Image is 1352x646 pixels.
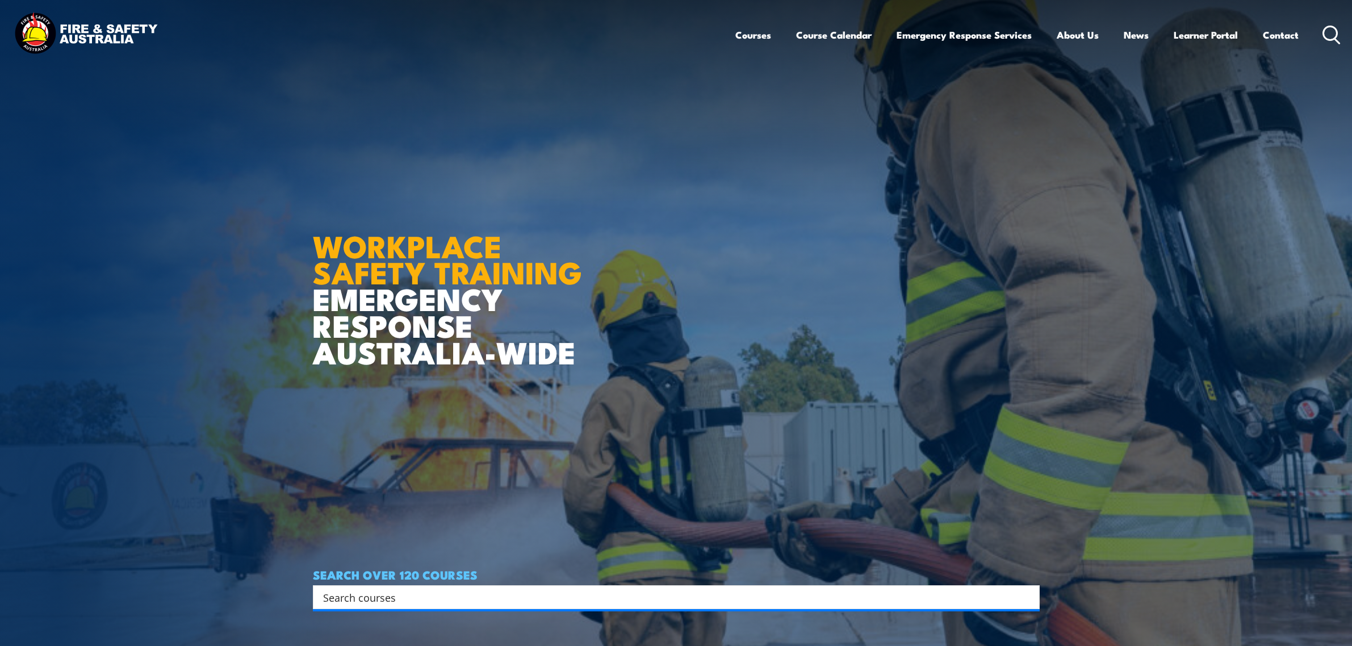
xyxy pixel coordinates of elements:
[1057,20,1099,50] a: About Us
[1124,20,1149,50] a: News
[325,589,1017,605] form: Search form
[1174,20,1238,50] a: Learner Portal
[323,589,1015,606] input: Search input
[313,568,1040,581] h4: SEARCH OVER 120 COURSES
[796,20,872,50] a: Course Calendar
[313,221,582,295] strong: WORKPLACE SAFETY TRAINING
[313,204,591,365] h1: EMERGENCY RESPONSE AUSTRALIA-WIDE
[897,20,1032,50] a: Emergency Response Services
[1020,589,1036,605] button: Search magnifier button
[735,20,771,50] a: Courses
[1263,20,1299,50] a: Contact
